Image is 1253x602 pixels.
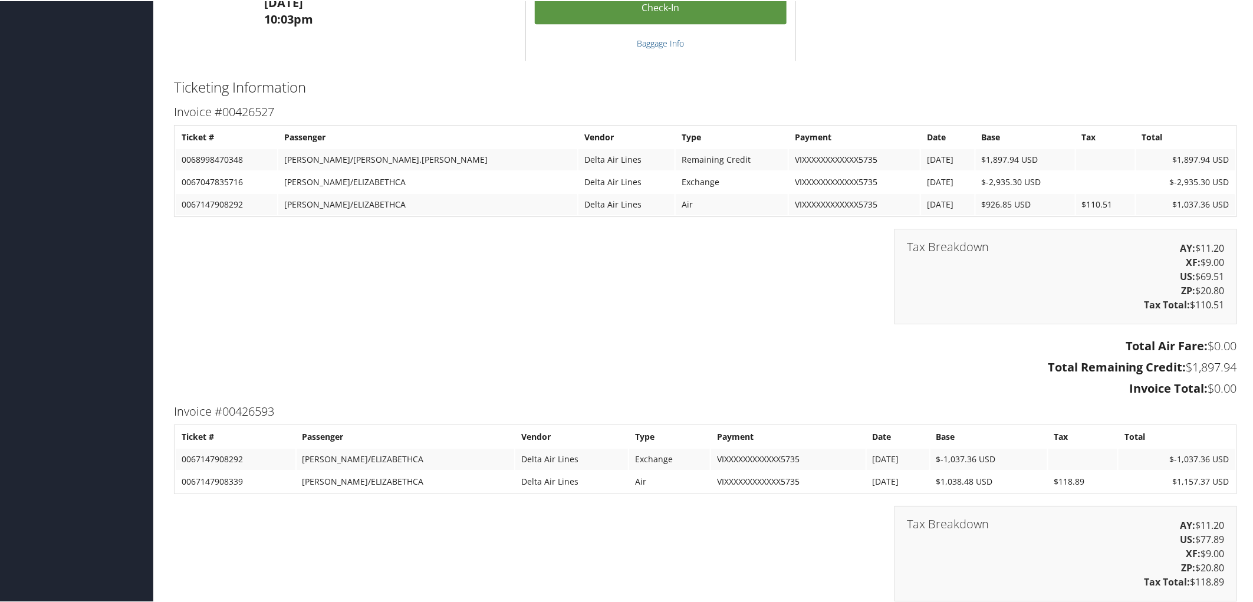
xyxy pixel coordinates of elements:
th: Ticket # [176,126,277,147]
strong: XF: [1186,255,1201,268]
td: $110.51 [1076,193,1135,214]
strong: AY: [1180,241,1196,254]
strong: ZP: [1182,560,1196,573]
td: $-1,037.36 USD [930,448,1047,469]
td: Air [676,193,788,214]
td: $1,897.94 USD [1136,148,1235,169]
th: Date [867,425,929,446]
td: [PERSON_NAME]/ELIZABETHCA [278,170,577,192]
td: $1,157.37 USD [1119,470,1235,491]
td: VIXXXXXXXXXXXX5735 [789,170,920,192]
th: Passenger [297,425,514,446]
td: VIXXXXXXXXXXXX5735 [711,448,865,469]
td: 0068998470348 [176,148,277,169]
strong: US: [1180,269,1196,282]
strong: Tax Total: [1145,297,1190,310]
td: Exchange [676,170,788,192]
td: Delta Air Lines [578,170,675,192]
th: Passenger [278,126,577,147]
td: [PERSON_NAME]/ELIZABETHCA [297,470,514,491]
td: [DATE] [921,193,974,214]
th: Base [976,126,1075,147]
h3: $1,897.94 [174,358,1237,374]
strong: ZP: [1182,283,1196,296]
td: Delta Air Lines [578,148,675,169]
td: $1,037.36 USD [1136,193,1235,214]
td: $-2,935.30 USD [976,170,1075,192]
h3: Invoice #00426593 [174,402,1237,419]
div: $11.20 $77.89 $9.00 $20.80 $118.89 [894,505,1237,600]
td: $-1,037.36 USD [1119,448,1235,469]
h3: Tax Breakdown [907,240,989,252]
strong: Total Air Fare: [1126,337,1208,353]
th: Payment [711,425,865,446]
th: Ticket # [176,425,295,446]
strong: Total Remaining Credit: [1048,358,1186,374]
td: [DATE] [921,170,974,192]
td: 0067147908339 [176,470,295,491]
strong: XF: [1186,546,1201,559]
td: $1,897.94 USD [976,148,1075,169]
strong: US: [1180,532,1196,545]
td: [DATE] [921,148,974,169]
td: 0067147908292 [176,193,277,214]
td: Delta Air Lines [515,470,628,491]
td: 0067147908292 [176,448,295,469]
td: Delta Air Lines [515,448,628,469]
td: Exchange [629,448,710,469]
th: Payment [789,126,920,147]
th: Date [921,126,974,147]
td: 0067047835716 [176,170,277,192]
th: Type [629,425,710,446]
td: $1,038.48 USD [930,470,1047,491]
a: Baggage Info [637,37,685,48]
strong: AY: [1180,518,1196,531]
h3: Invoice #00426527 [174,103,1237,119]
th: Vendor [515,425,628,446]
td: $-2,935.30 USD [1136,170,1235,192]
th: Tax [1076,126,1135,147]
td: $118.89 [1048,470,1118,491]
strong: Tax Total: [1145,574,1190,587]
td: [PERSON_NAME]/[PERSON_NAME].[PERSON_NAME] [278,148,577,169]
h3: Tax Breakdown [907,517,989,529]
td: VIXXXXXXXXXXXX5735 [789,193,920,214]
div: $11.20 $9.00 $69.51 $20.80 $110.51 [894,228,1237,323]
th: Base [930,425,1047,446]
th: Tax [1048,425,1118,446]
td: Remaining Credit [676,148,788,169]
h3: $0.00 [174,379,1237,396]
td: $926.85 USD [976,193,1075,214]
td: Air [629,470,710,491]
td: VIXXXXXXXXXXXX5735 [711,470,865,491]
td: [PERSON_NAME]/ELIZABETHCA [297,448,514,469]
th: Total [1136,126,1235,147]
strong: Invoice Total: [1130,379,1208,395]
h2: Ticketing Information [174,76,1237,96]
td: Delta Air Lines [578,193,675,214]
td: VIXXXXXXXXXXXX5735 [789,148,920,169]
strong: 10:03pm [264,10,313,26]
th: Total [1119,425,1235,446]
th: Type [676,126,788,147]
td: [DATE] [867,470,929,491]
th: Vendor [578,126,675,147]
h3: $0.00 [174,337,1237,353]
td: [DATE] [867,448,929,469]
td: [PERSON_NAME]/ELIZABETHCA [278,193,577,214]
